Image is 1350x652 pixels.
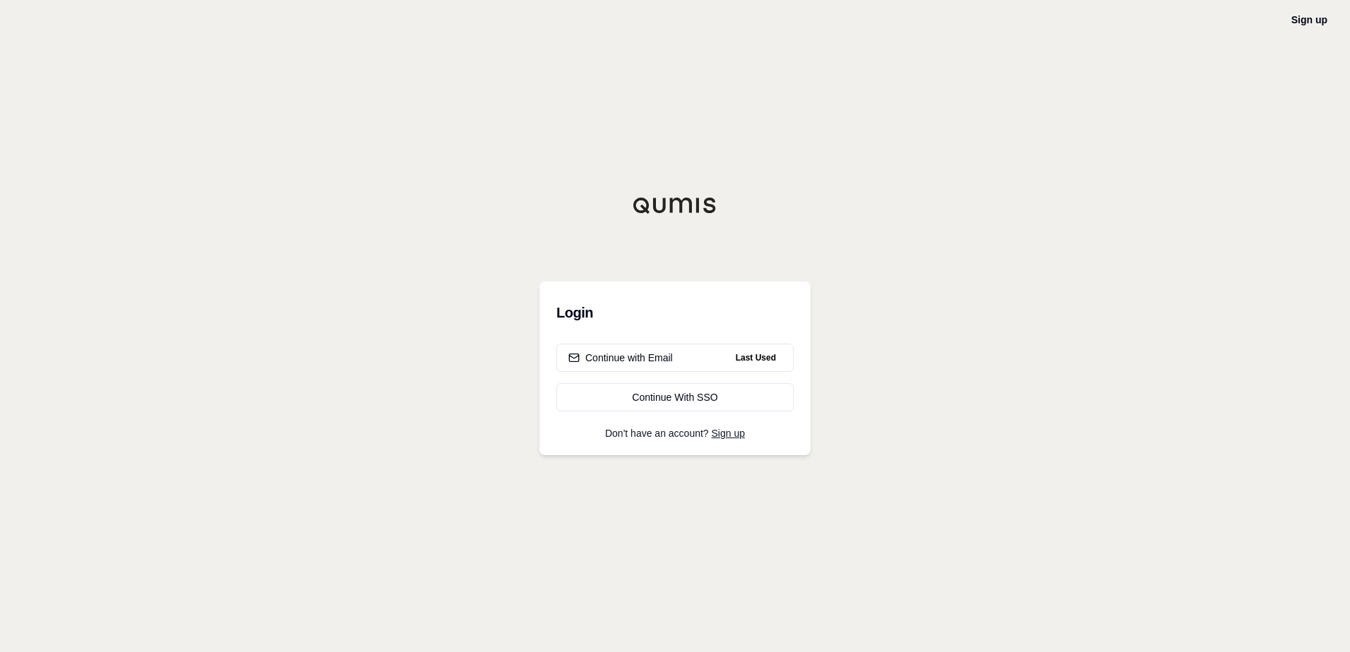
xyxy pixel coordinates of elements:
[633,197,717,214] img: Qumis
[556,298,794,327] h3: Login
[556,428,794,438] p: Don't have an account?
[712,428,745,439] a: Sign up
[568,351,673,365] div: Continue with Email
[1291,14,1327,25] a: Sign up
[568,390,782,404] div: Continue With SSO
[556,383,794,411] a: Continue With SSO
[730,349,782,366] span: Last Used
[556,344,794,372] button: Continue with EmailLast Used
